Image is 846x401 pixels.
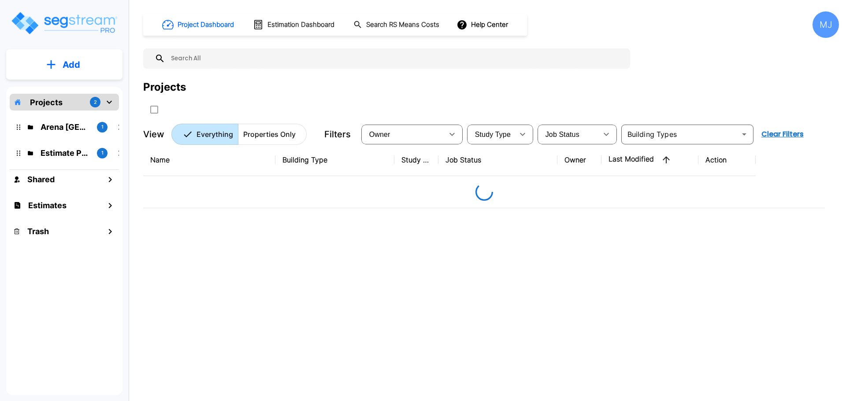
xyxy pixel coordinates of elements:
[363,122,443,147] div: Select
[324,128,351,141] p: Filters
[455,16,512,33] button: Help Center
[197,129,233,140] p: Everything
[101,123,104,131] p: 1
[698,144,756,176] th: Action
[539,122,597,147] div: Select
[6,52,122,77] button: Add
[369,131,390,138] span: Owner
[275,144,394,176] th: Building Type
[624,128,736,140] input: Building Types
[41,147,90,159] p: Estimate Property
[249,15,339,34] button: Estimation Dashboard
[165,48,626,69] input: Search All
[178,20,234,30] h1: Project Dashboard
[366,20,439,30] h1: Search RS Means Costs
[438,144,557,176] th: Job Status
[101,149,104,157] p: 1
[758,125,807,143] button: Clear Filters
[159,15,239,34] button: Project Dashboard
[143,144,275,176] th: Name
[475,131,511,138] span: Study Type
[30,96,63,108] p: Projects
[41,121,90,133] p: Arena Oviedo
[813,11,839,38] div: MJ
[601,144,698,176] th: Last Modified
[143,128,164,141] p: View
[28,199,67,211] h1: Estimates
[94,99,97,106] p: 2
[171,124,307,145] div: Platform
[469,122,514,147] div: Select
[63,58,80,71] p: Add
[145,101,163,118] button: SelectAll
[545,131,579,138] span: Job Status
[267,20,334,30] h1: Estimation Dashboard
[10,11,118,36] img: Logo
[738,128,750,140] button: Open
[350,16,444,33] button: Search RS Means Costs
[394,144,438,176] th: Study Type
[557,144,601,176] th: Owner
[27,173,55,185] h1: Shared
[243,129,296,140] p: Properties Only
[171,124,238,145] button: Everything
[27,225,49,237] h1: Trash
[143,79,186,95] div: Projects
[238,124,307,145] button: Properties Only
